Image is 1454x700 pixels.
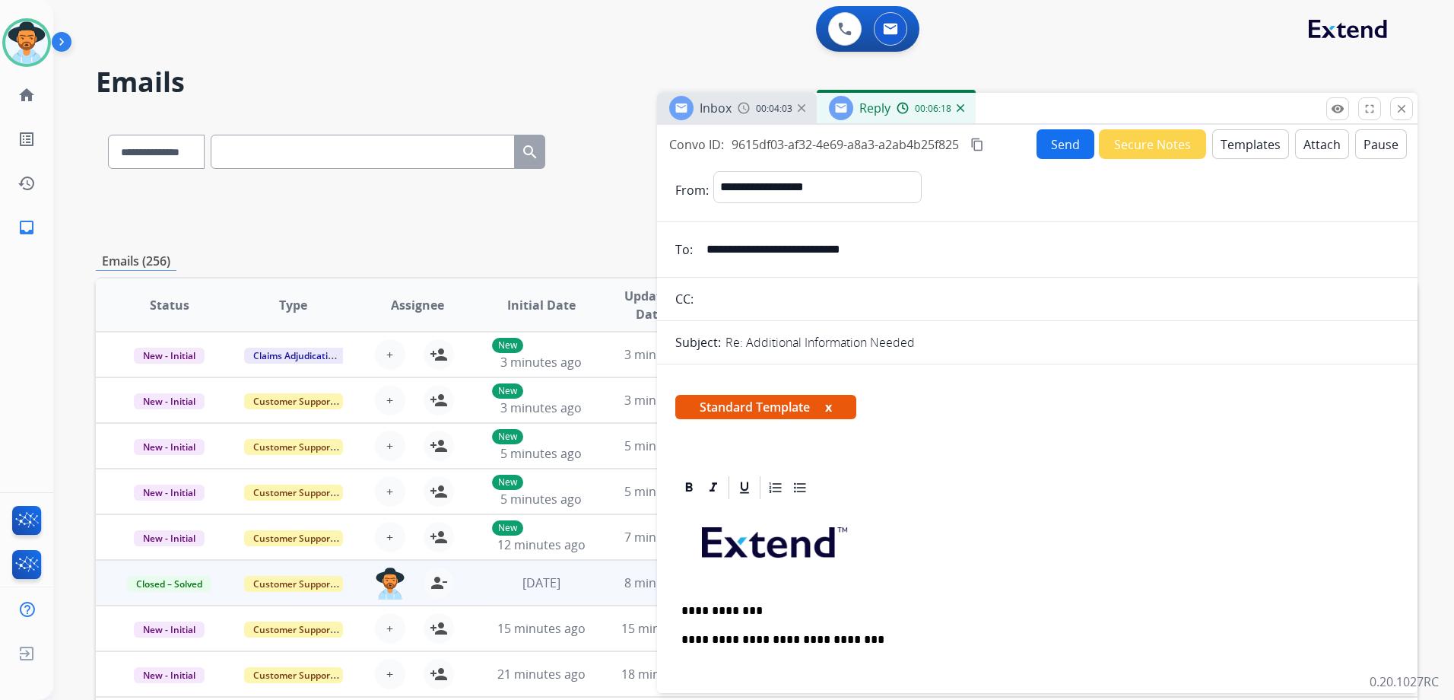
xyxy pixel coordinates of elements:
mat-icon: remove_red_eye [1331,102,1344,116]
h2: Emails [96,67,1417,97]
div: Ordered List [764,476,787,499]
span: 12 minutes ago [497,536,586,553]
img: agent-avatar [375,568,405,600]
button: + [375,385,405,415]
mat-icon: person_add [430,345,448,364]
p: To: [675,240,693,259]
span: Customer Support [244,576,343,592]
mat-icon: search [521,143,539,161]
button: + [375,613,405,644]
span: New - Initial [134,348,205,364]
span: Customer Support [244,393,343,409]
span: 3 minutes ago [500,354,582,371]
span: New - Initial [134,622,205,638]
span: Initial Date [507,296,576,314]
mat-icon: person_add [430,665,448,683]
mat-icon: person_add [430,619,448,638]
div: Underline [733,476,756,499]
span: Updated Date [616,287,684,323]
mat-icon: person_remove [430,574,448,592]
p: From: [675,181,709,199]
mat-icon: home [17,86,36,104]
span: Reply [859,100,890,116]
mat-icon: history [17,174,36,192]
p: New [492,520,523,536]
span: Claims Adjudication [244,348,348,364]
p: CC: [675,290,694,308]
span: Customer Support [244,667,343,683]
div: Bullet List [789,476,811,499]
span: 00:06:18 [915,103,951,115]
mat-icon: person_add [430,482,448,501]
span: 3 minutes ago [624,392,706,409]
span: 5 minutes ago [624,483,706,500]
button: Send [1037,129,1094,159]
p: New [492,475,523,490]
span: + [386,482,393,501]
button: x [825,398,832,416]
span: 15 minutes ago [497,620,586,637]
mat-icon: person_add [430,391,448,409]
button: Templates [1212,129,1289,159]
span: Customer Support [244,485,343,501]
span: 5 minutes ago [500,491,582,508]
button: Attach [1295,129,1349,159]
span: 5 minutes ago [500,445,582,462]
span: Standard Template [675,395,856,419]
p: New [492,383,523,399]
p: New [492,338,523,353]
span: 9615df03-af32-4e69-a8a3-a2ab4b25f825 [732,136,959,153]
span: Customer Support [244,530,343,546]
mat-icon: person_add [430,437,448,455]
span: New - Initial [134,439,205,455]
button: Pause [1355,129,1407,159]
span: + [386,528,393,546]
p: New [492,429,523,444]
span: + [386,437,393,455]
div: Italic [702,476,725,499]
span: [DATE] [522,574,560,591]
p: Re: Additional Information Needed [725,333,915,352]
span: 8 minutes ago [624,574,706,591]
span: Closed – Solved [127,576,211,592]
p: 0.20.1027RC [1370,673,1439,691]
mat-icon: person_add [430,528,448,546]
mat-icon: close [1395,102,1408,116]
span: + [386,619,393,638]
span: Customer Support [244,439,343,455]
span: 15 minutes ago [621,620,710,637]
span: 00:04:03 [756,103,792,115]
span: Customer Support [244,622,343,638]
button: + [375,659,405,689]
span: Status [150,296,189,314]
mat-icon: content_copy [970,138,984,151]
span: New - Initial [134,485,205,501]
button: + [375,431,405,461]
img: avatar [5,21,48,64]
button: + [375,339,405,370]
span: Type [279,296,307,314]
span: New - Initial [134,530,205,546]
span: New - Initial [134,667,205,683]
p: Convo ID: [669,135,724,154]
span: 3 minutes ago [624,346,706,363]
span: + [386,345,393,364]
div: Bold [678,476,700,499]
button: + [375,476,405,507]
mat-icon: fullscreen [1363,102,1376,116]
button: + [375,522,405,552]
mat-icon: list_alt [17,130,36,148]
span: New - Initial [134,393,205,409]
p: Subject: [675,333,721,352]
span: 3 minutes ago [500,399,582,416]
p: Emails (256) [96,252,176,271]
button: Secure Notes [1099,129,1206,159]
span: 5 minutes ago [624,437,706,454]
span: 18 minutes ago [621,666,710,682]
mat-icon: inbox [17,218,36,237]
span: + [386,391,393,409]
span: Inbox [700,100,732,116]
span: 21 minutes ago [497,666,586,682]
span: + [386,665,393,683]
span: Assignee [391,296,444,314]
